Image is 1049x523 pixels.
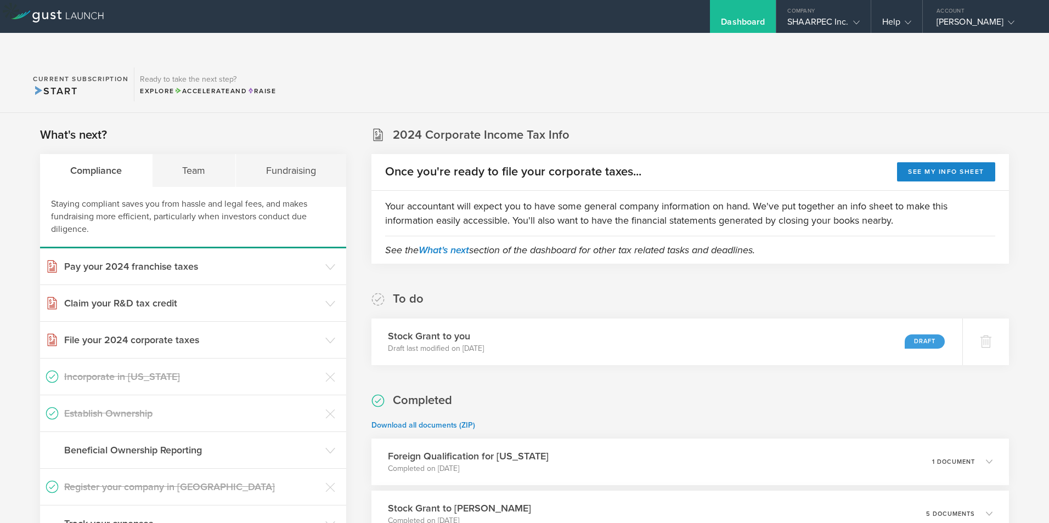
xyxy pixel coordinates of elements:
span: Raise [247,87,276,95]
h3: Incorporate in [US_STATE] [64,369,320,384]
h3: Stock Grant to [PERSON_NAME] [388,501,531,515]
iframe: Chat Widget [994,470,1049,523]
h2: Completed [393,393,452,408]
p: 5 documents [926,511,975,517]
div: Help [882,16,911,33]
h3: File your 2024 corporate taxes [64,333,320,347]
div: Explore [140,86,276,96]
h3: Claim your R&D tax credit [64,296,320,310]
h2: To do [393,291,424,307]
span: Start [33,85,77,97]
div: Dashboard [721,16,765,33]
span: and [174,87,247,95]
div: Draft [905,334,945,349]
h3: Stock Grant to you [388,329,484,343]
h2: What's next? [40,127,107,143]
a: Download all documents (ZIP) [371,420,475,430]
h3: Register your company in [GEOGRAPHIC_DATA] [64,480,320,494]
h3: Pay your 2024 franchise taxes [64,259,320,274]
div: Team [153,154,236,187]
p: Completed on [DATE] [388,463,549,474]
h2: Current Subscription [33,76,128,82]
h3: Foreign Qualification for [US_STATE] [388,449,549,463]
h3: Establish Ownership [64,406,320,420]
div: [PERSON_NAME] [937,16,1030,33]
p: Draft last modified on [DATE] [388,343,484,354]
div: Ready to take the next step?ExploreAccelerateandRaise [134,67,281,101]
div: SHAARPEC Inc. [787,16,859,33]
p: Your accountant will expect you to have some general company information on hand. We've put toget... [385,199,995,228]
div: Staying compliant saves you from hassle and legal fees, and makes fundraising more efficient, par... [40,187,346,248]
h2: 2024 Corporate Income Tax Info [393,127,569,143]
em: See the section of the dashboard for other tax related tasks and deadlines. [385,244,755,256]
h3: Ready to take the next step? [140,76,276,83]
p: 1 document [932,459,975,465]
span: Accelerate [174,87,230,95]
h3: Beneficial Ownership Reporting [64,443,320,457]
h2: Once you're ready to file your corporate taxes... [385,164,641,180]
a: What's next [419,244,469,256]
div: Stock Grant to youDraft last modified on [DATE]Draft [371,319,962,365]
div: Compliance [40,154,153,187]
button: See my info sheet [897,162,995,181]
div: Fundraising [236,154,346,187]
